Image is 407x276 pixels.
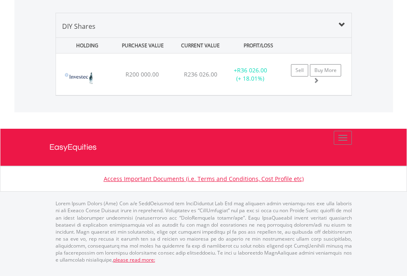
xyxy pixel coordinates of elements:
[115,38,171,53] div: PURCHASE VALUE
[60,64,98,93] img: EQU.ZA.ELVIIE.png
[126,70,159,78] span: R200 000.00
[49,129,358,166] a: EasyEquities
[310,64,341,77] a: Buy More
[230,38,286,53] div: PROFIT/LOSS
[62,22,95,31] span: DIY Shares
[172,38,228,53] div: CURRENT VALUE
[113,256,155,263] a: please read more:
[57,38,113,53] div: HOLDING
[291,64,308,77] a: Sell
[237,66,267,74] span: R36 026.00
[56,200,352,263] p: Lorem Ipsum Dolors (Ame) Con a/e SeddOeiusmod tem InciDiduntut Lab Etd mag aliquaen admin veniamq...
[225,66,276,83] div: + (+ 18.01%)
[104,175,304,183] a: Access Important Documents (i.e. Terms and Conditions, Cost Profile etc)
[184,70,217,78] span: R236 026.00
